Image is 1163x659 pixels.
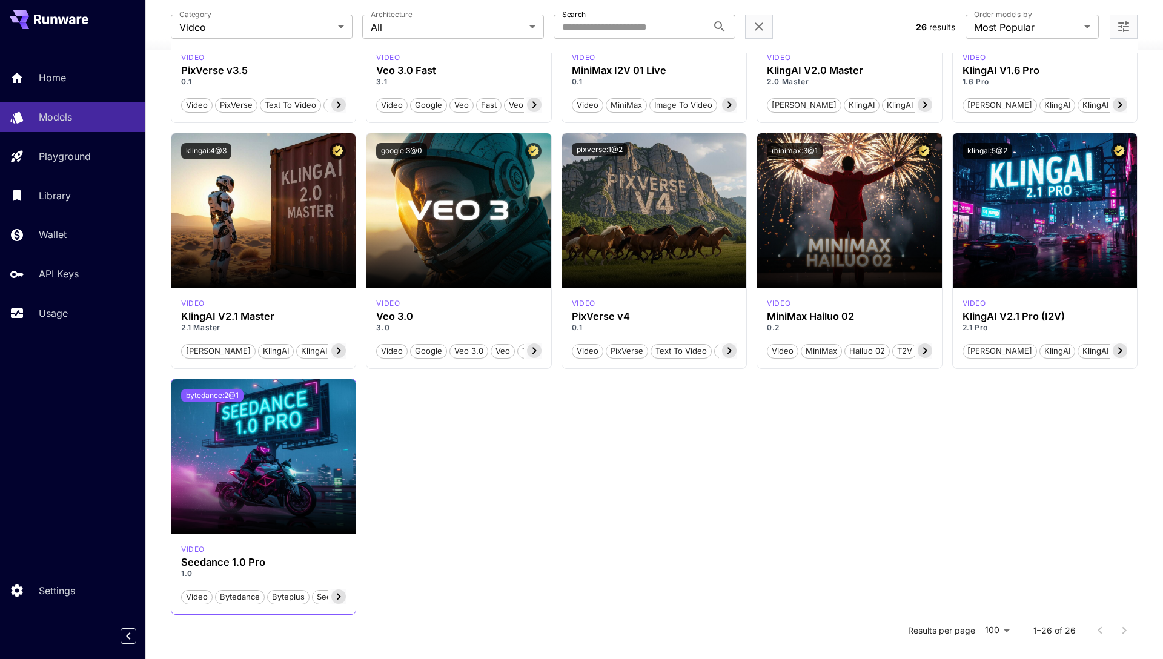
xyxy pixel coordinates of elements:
[491,345,514,357] span: Veo
[767,76,932,87] p: 2.0 Master
[376,298,400,309] p: video
[963,65,1127,76] h3: KlingAI V1.6 Pro
[1111,143,1127,159] button: Certified Model – Vetted for best performance and includes a commercial license.
[181,311,346,322] h3: KlingAI V2.1 Master
[572,343,603,359] button: Video
[179,9,211,19] label: Category
[767,343,798,359] button: Video
[181,568,346,579] p: 1.0
[181,322,346,333] p: 2.1 Master
[844,343,890,359] button: Hailuo 02
[476,97,502,113] button: Fast
[181,298,205,309] div: klingai_2_0_master
[767,298,790,309] p: video
[651,345,711,357] span: Text To Video
[572,99,603,111] span: Video
[182,345,255,357] span: [PERSON_NAME]
[572,97,603,113] button: Video
[844,97,880,113] button: KlingAI
[980,621,1014,639] div: 100
[517,343,542,359] button: T2V
[39,306,68,320] p: Usage
[449,97,474,113] button: Veo
[974,9,1032,19] label: Order models by
[215,97,257,113] button: PixVerse
[376,52,400,63] div: google_veo_3_fast
[572,76,737,87] p: 0.1
[376,298,400,309] div: google_veo_3
[130,625,145,647] div: Collapse sidebar
[845,345,889,357] span: Hailuo 02
[376,322,541,333] p: 3.0
[1078,99,1131,111] span: KlingAI v1.6
[182,99,212,111] span: Video
[767,99,841,111] span: [PERSON_NAME]
[260,97,321,113] button: Text To Video
[181,52,205,63] div: pixverse_v3_5
[1039,97,1075,113] button: KlingAI
[376,65,541,76] h3: Veo 3.0 Fast
[963,298,986,309] p: video
[258,343,294,359] button: KlingAI
[1039,343,1075,359] button: KlingAI
[963,97,1037,113] button: [PERSON_NAME]
[606,345,648,357] span: PixVerse
[714,343,782,359] button: Image To Video
[182,591,212,603] span: Video
[767,311,932,322] h3: MiniMax Hailuo 02
[477,99,501,111] span: Fast
[767,298,790,309] div: minimax_hailuo_02
[313,591,386,603] span: Seedance 1.0 Pro
[376,311,541,322] h3: Veo 3.0
[181,97,213,113] button: Video
[371,9,412,19] label: Architecture
[525,143,542,159] button: Certified Model – Vetted for best performance and includes a commercial license.
[1078,343,1131,359] button: KlingAI v2.1
[376,343,408,359] button: Video
[1033,624,1076,637] p: 1–26 of 26
[181,76,346,87] p: 0.1
[916,143,932,159] button: Certified Model – Vetted for best performance and includes a commercial license.
[801,343,842,359] button: MiniMax
[963,76,1127,87] p: 1.6 Pro
[450,99,473,111] span: Veo
[963,52,986,63] div: klingai_1_6_pro
[450,345,488,357] span: Veo 3.0
[572,322,737,333] p: 0.1
[39,110,72,124] p: Models
[411,99,446,111] span: Google
[767,52,790,63] p: video
[215,589,265,604] button: Bytedance
[377,345,407,357] span: Video
[1078,97,1132,113] button: KlingAI v1.6
[505,99,553,111] span: Veo 3 Fast
[767,322,932,333] p: 0.2
[376,52,400,63] p: video
[963,343,1037,359] button: [PERSON_NAME]
[181,65,346,76] h3: PixVerse v3.5
[767,143,823,159] button: minimax:3@1
[606,97,647,113] button: MiniMax
[893,345,916,357] span: T2V
[330,143,346,159] button: Certified Model – Vetted for best performance and includes a commercial license.
[376,143,427,159] button: google:3@0
[376,97,408,113] button: Video
[752,19,766,35] button: Clear filters (1)
[572,298,595,309] div: pixverse_v4
[267,589,310,604] button: Byteplus
[606,343,648,359] button: PixVerse
[650,99,717,111] span: Image To Video
[651,343,712,359] button: Text To Video
[892,343,917,359] button: T2V
[844,99,879,111] span: KlingAI
[181,298,205,309] p: video
[39,149,91,164] p: Playground
[767,65,932,76] div: KlingAI V2.0 Master
[411,345,446,357] span: Google
[181,544,205,555] div: seedance_1_0_pro
[39,227,67,242] p: Wallet
[518,345,542,357] span: T2V
[312,589,387,604] button: Seedance 1.0 Pro
[572,311,737,322] div: PixVerse v4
